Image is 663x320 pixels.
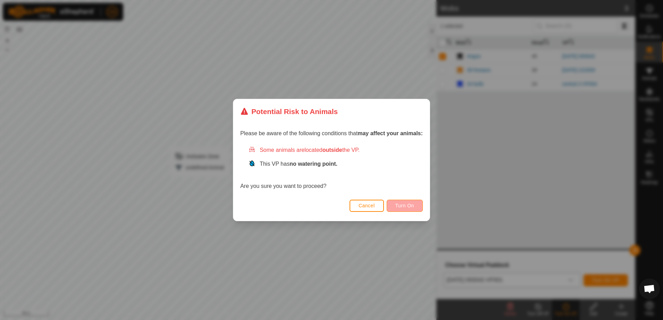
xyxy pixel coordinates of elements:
div: Are you sure you want to proceed? [240,146,423,190]
div: Some animals are [249,146,423,154]
button: Turn On [387,200,423,212]
span: This VP has [260,161,337,167]
span: Cancel [359,203,375,208]
div: Open chat [639,278,660,299]
strong: outside [322,147,342,153]
span: Turn On [395,203,414,208]
span: located the VP. [304,147,360,153]
strong: no watering point. [289,161,337,167]
button: Cancel [350,200,384,212]
div: Potential Risk to Animals [240,106,338,117]
span: Please be aware of the following conditions that [240,130,423,136]
strong: may affect your animals: [358,130,423,136]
